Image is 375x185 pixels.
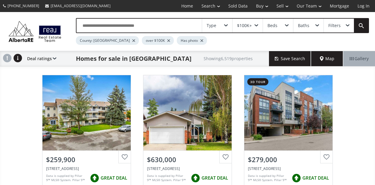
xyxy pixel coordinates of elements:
div: 3606 Erlton Court SW #105, Calgary, AB T2S 3A5 [46,166,127,171]
div: $630,000 [147,155,228,164]
div: $259,900 [46,155,127,164]
div: Filters [328,23,341,28]
div: Data is supplied by Pillar 9™ MLS® System. Pillar 9™ is the owner of the copyright in its MLS® Sy... [248,174,289,183]
div: View Photos & Details [65,110,108,116]
div: County: [GEOGRAPHIC_DATA] [76,36,139,45]
span: GREAT DEAL [302,175,329,181]
img: rating icon [290,172,302,184]
div: over $100K [142,36,174,45]
div: View Photos & Details [166,110,209,116]
div: $100K+ [237,23,252,28]
span: GREAT DEAL [202,175,228,181]
span: GREAT DEAL [101,175,127,181]
img: rating icon [89,172,101,184]
div: Baths [298,23,309,28]
a: [EMAIL_ADDRESS][DOMAIN_NAME] [42,0,114,11]
div: Map [311,51,343,66]
div: View Photos & Details [267,110,310,116]
img: Logo [6,20,64,44]
h2: Showing 6,519 properties [204,56,253,61]
div: Deal ratings [24,51,56,66]
span: [EMAIL_ADDRESS][DOMAIN_NAME] [51,3,111,8]
span: Gallery [350,56,369,62]
button: Save Search [269,51,311,66]
div: Data is supplied by Pillar 9™ MLS® System. Pillar 9™ is the owner of the copyright in its MLS® Sy... [147,174,188,183]
span: Map [320,56,334,62]
div: 36 Deermeade Road, Calgary, AB T2J 5Z5 [147,166,228,171]
div: Data is supplied by Pillar 9™ MLS® System. Pillar 9™ is the owner of the copyright in its MLS® Sy... [46,174,87,183]
div: Type [207,23,216,28]
h1: Homes for sale in [GEOGRAPHIC_DATA] [76,54,192,63]
img: rating icon [189,172,202,184]
div: 725 4 Street NE #107, Calgary, AB T2E3S7 [248,166,329,171]
span: [PHONE_NUMBER] [8,3,39,8]
div: $279,000 [248,155,329,164]
div: Beds [267,23,277,28]
div: Has photo [177,36,207,45]
div: Gallery [343,51,375,66]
